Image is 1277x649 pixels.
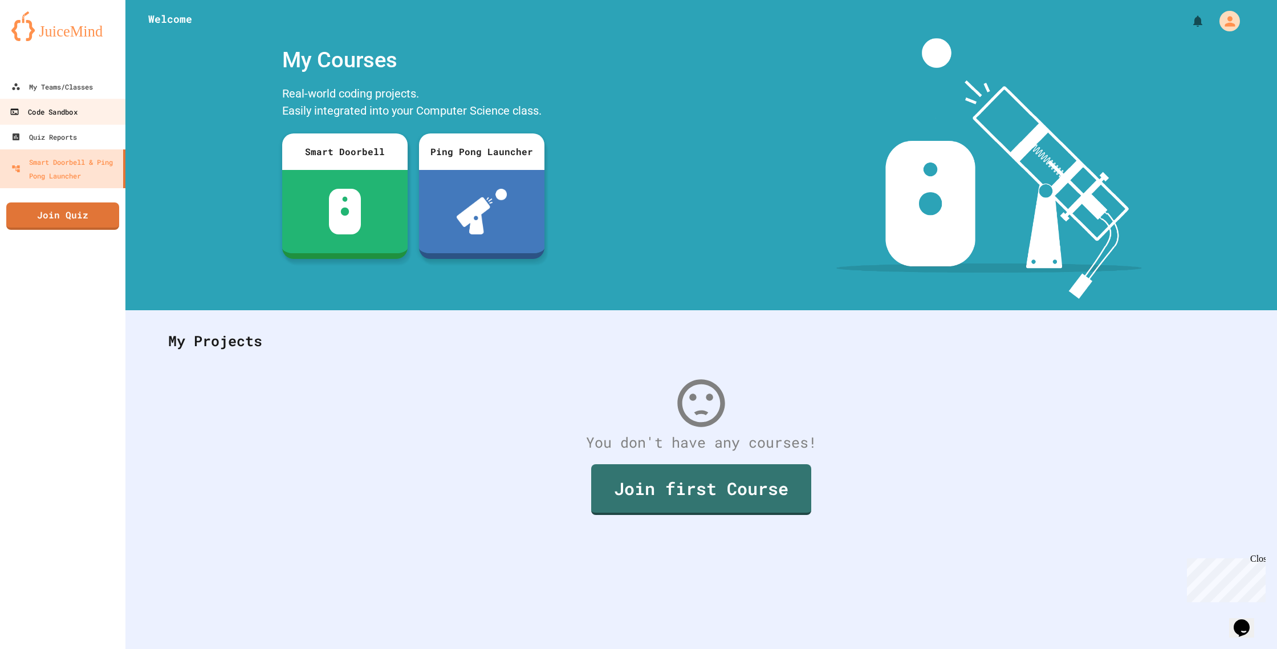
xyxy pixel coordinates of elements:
a: Join Quiz [6,202,119,230]
iframe: chat widget [1229,603,1266,638]
div: Ping Pong Launcher [419,133,544,170]
div: Quiz Reports [11,130,77,144]
div: Chat with us now!Close [5,5,79,72]
iframe: chat widget [1182,554,1266,602]
div: My Projects [157,319,1246,363]
div: My Account [1207,8,1243,34]
div: My Courses [276,38,550,82]
div: My Teams/Classes [11,80,93,94]
div: Smart Doorbell & Ping Pong Launcher [11,155,119,182]
a: Join first Course [591,464,811,515]
div: Smart Doorbell [282,133,408,170]
div: Code Sandbox [10,105,77,119]
img: sdb-white.svg [329,189,361,234]
img: logo-orange.svg [11,11,114,41]
div: My Notifications [1170,11,1207,31]
div: You don't have any courses! [157,432,1246,453]
div: Real-world coding projects. Easily integrated into your Computer Science class. [276,82,550,125]
img: banner-image-my-projects.png [836,38,1142,299]
img: ppl-with-ball.png [457,189,507,234]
